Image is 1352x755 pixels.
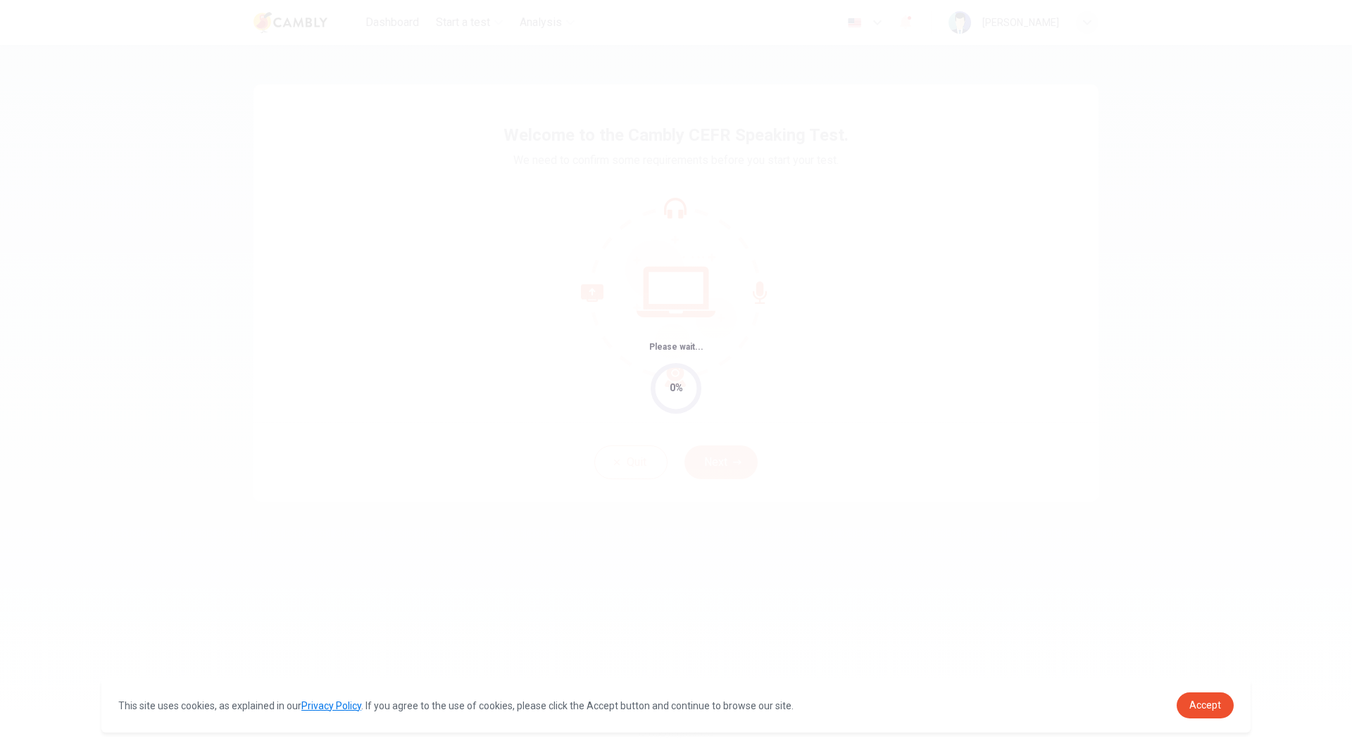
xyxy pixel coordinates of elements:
div: cookieconsent [101,678,1251,732]
span: This site uses cookies, as explained in our . If you agree to the use of cookies, please click th... [118,700,794,711]
span: Please wait... [649,342,703,352]
a: dismiss cookie message [1177,692,1234,718]
a: Privacy Policy [301,700,361,711]
span: Accept [1189,699,1221,711]
div: 0% [670,380,683,396]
